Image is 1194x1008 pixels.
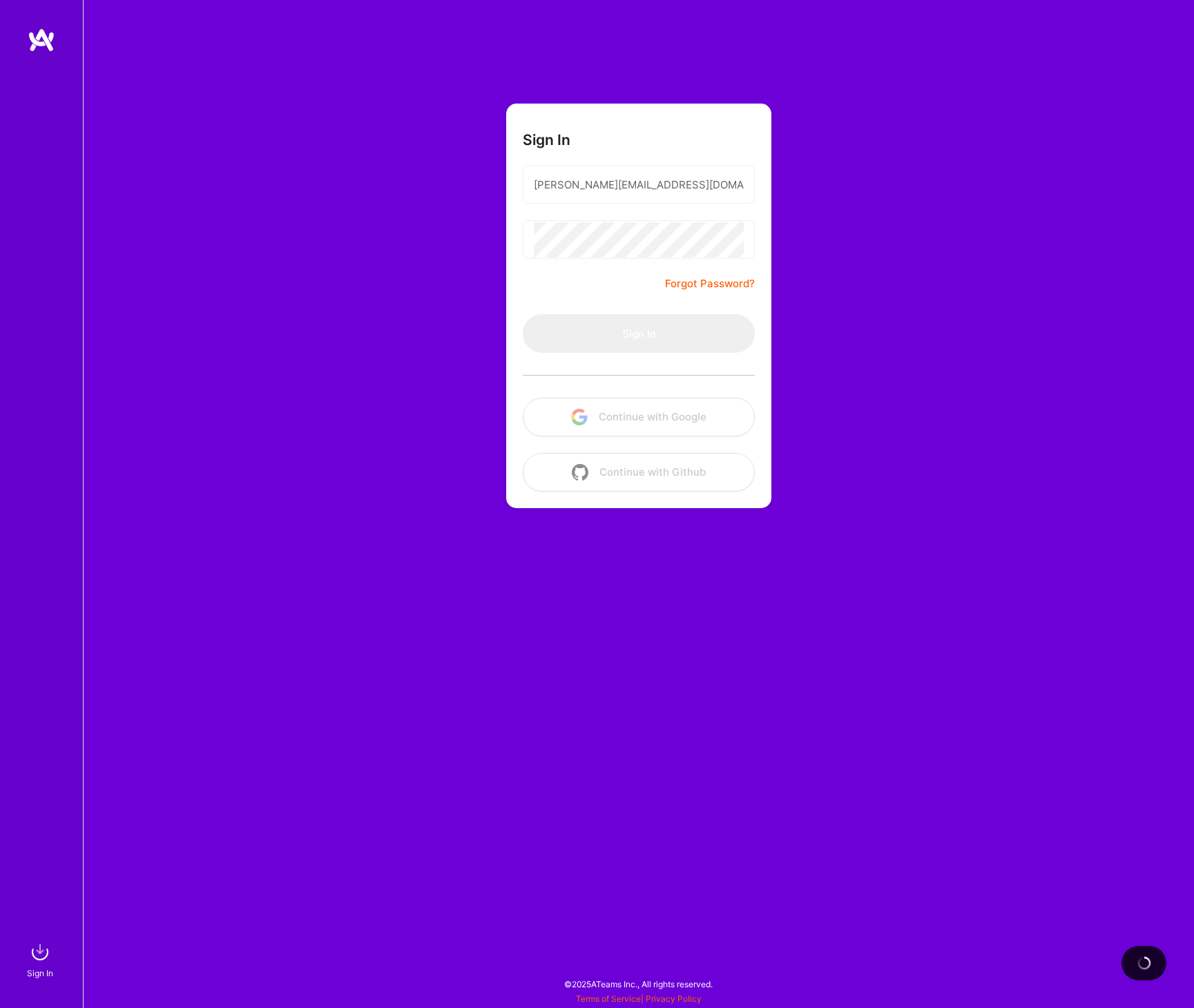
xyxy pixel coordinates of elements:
div: Sign In [27,966,53,980]
span: | [576,994,702,1004]
h3: Sign In [523,131,570,148]
img: icon [571,409,588,425]
a: sign inSign In [29,938,54,980]
button: Sign In [523,314,755,353]
img: logo [28,28,55,52]
a: Privacy Policy [646,994,702,1004]
a: Terms of Service [576,994,641,1004]
img: sign in [26,938,54,966]
button: Continue with Github [523,453,755,492]
img: loading [1134,953,1153,973]
input: Email... [534,167,744,202]
img: icon [572,464,588,481]
div: © 2025 ATeams Inc., All rights reserved. [83,967,1194,1001]
a: Forgot Password? [665,275,755,292]
button: Continue with Google [523,398,755,436]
